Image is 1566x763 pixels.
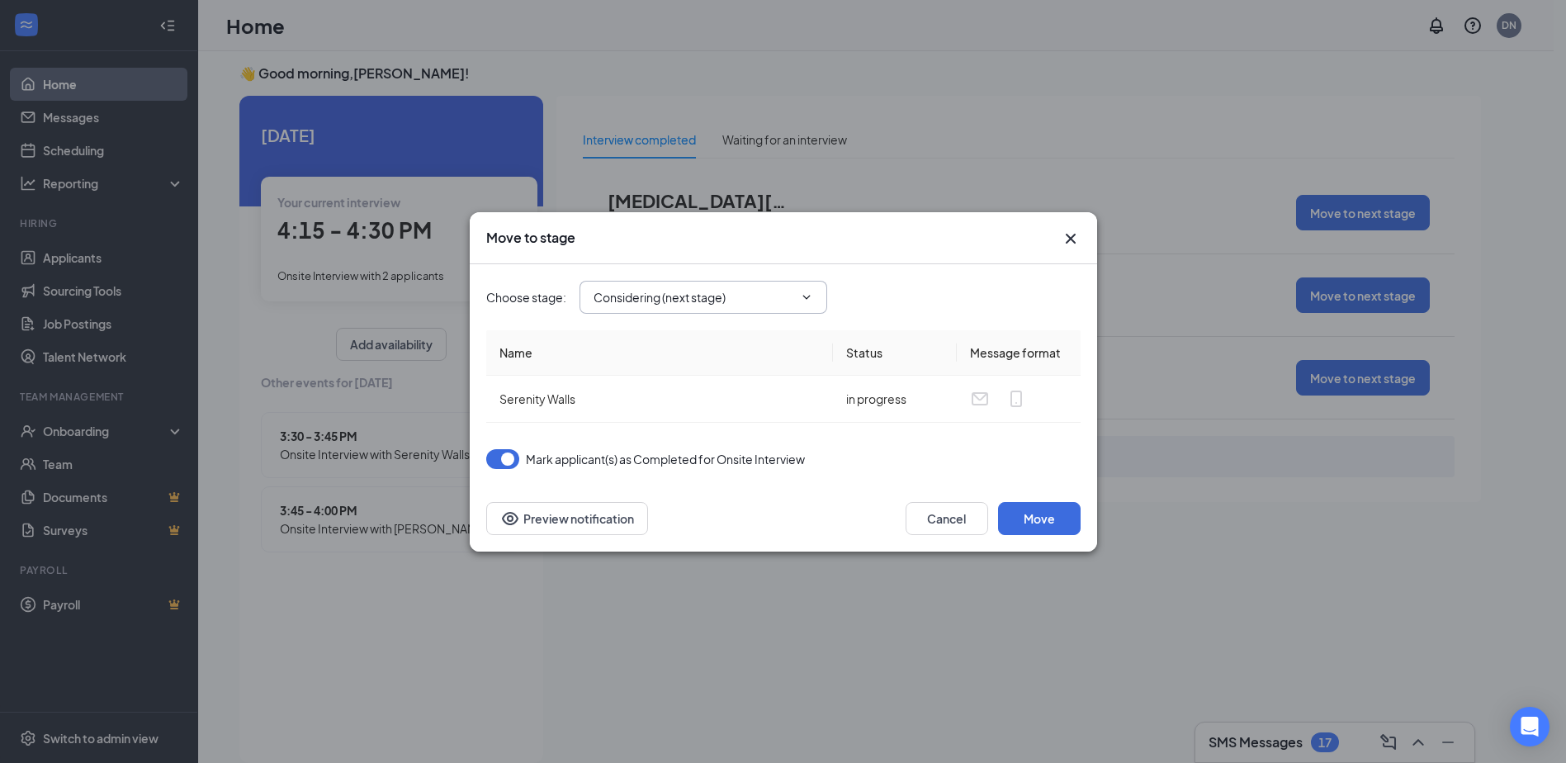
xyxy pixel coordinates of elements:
[833,376,957,423] td: in progress
[957,330,1081,376] th: Message format
[499,391,575,406] span: Serenity Walls
[833,330,957,376] th: Status
[1061,229,1081,249] button: Close
[486,229,575,247] h3: Move to stage
[526,449,805,469] span: Mark applicant(s) as Completed for Onsite Interview
[486,502,648,535] button: Preview notificationEye
[500,509,520,528] svg: Eye
[998,502,1081,535] button: Move
[1061,229,1081,249] svg: Cross
[486,288,566,306] span: Choose stage :
[486,330,833,376] th: Name
[1510,707,1549,746] div: Open Intercom Messenger
[970,389,990,409] svg: Email
[800,291,813,304] svg: ChevronDown
[1006,389,1026,409] svg: MobileSms
[906,502,988,535] button: Cancel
